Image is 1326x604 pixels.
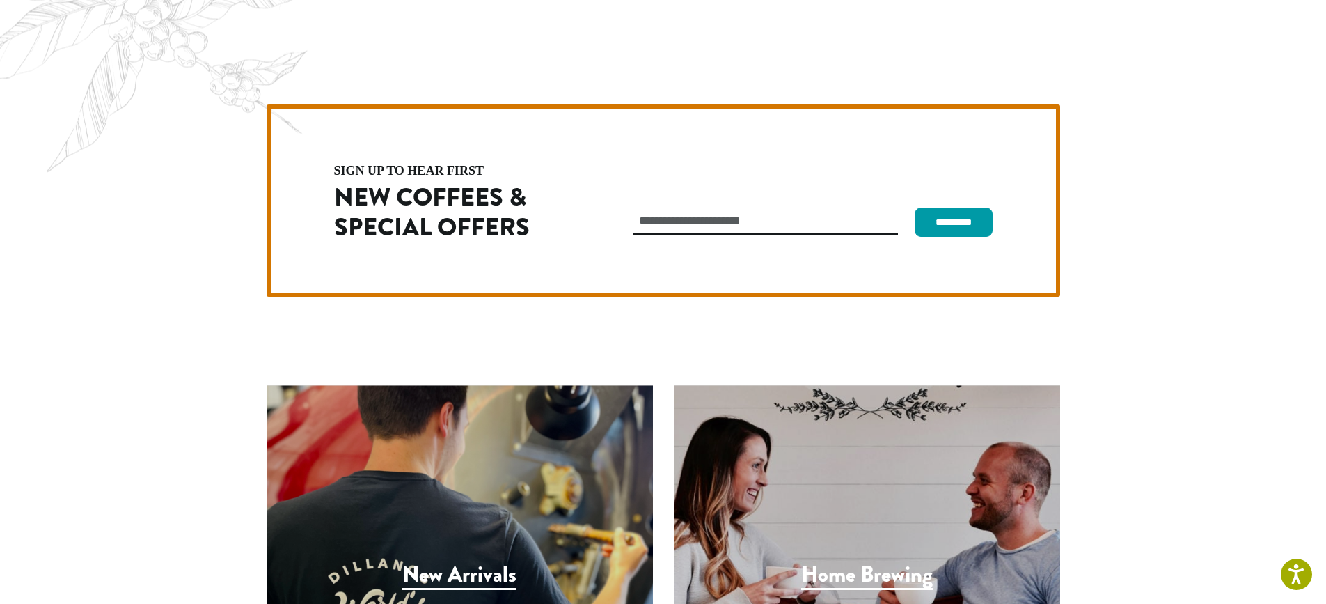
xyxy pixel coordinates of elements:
[402,562,516,590] h3: New Arrivals
[801,562,933,590] h3: Home Brewing
[334,164,574,177] h4: sign up to hear first
[334,183,574,242] h2: New Coffees & Special Offers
